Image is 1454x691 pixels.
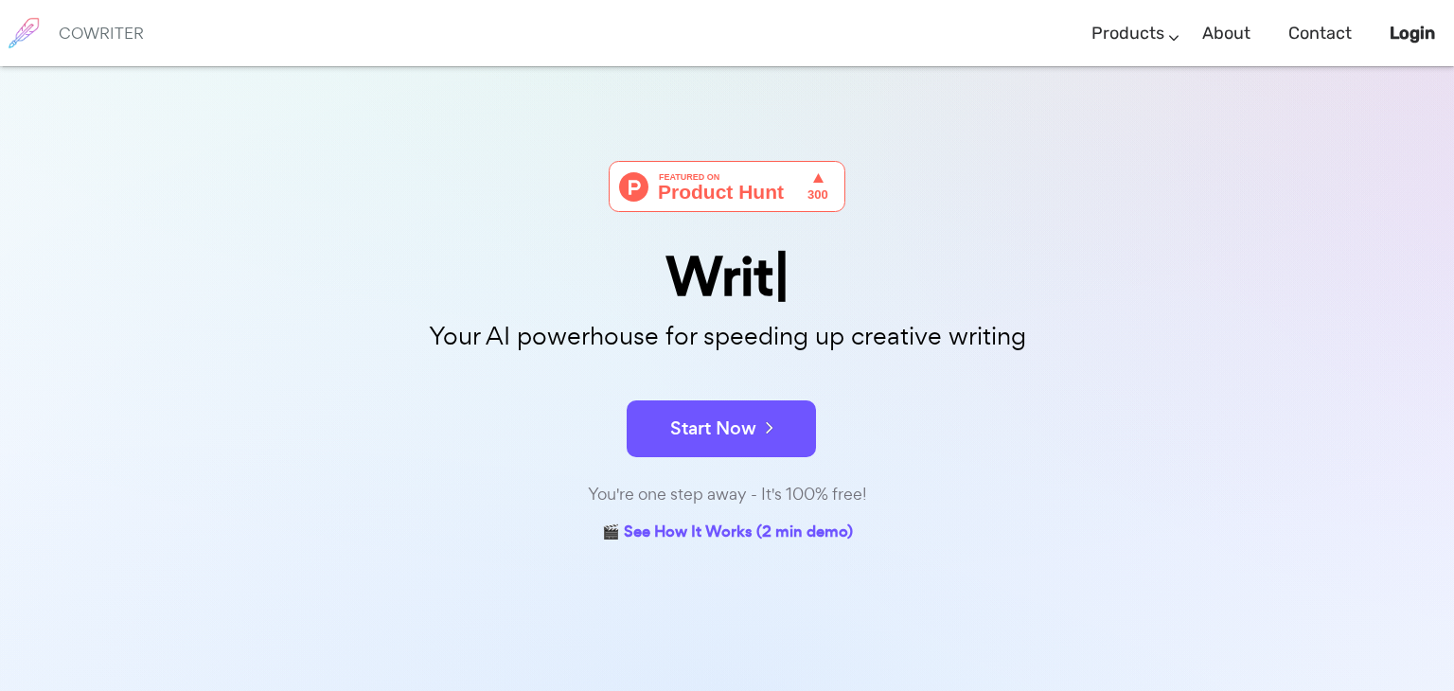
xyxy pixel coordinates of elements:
[254,316,1200,357] p: Your AI powerhouse for speeding up creative writing
[1288,6,1352,62] a: Contact
[609,161,845,212] img: Cowriter - Your AI buddy for speeding up creative writing | Product Hunt
[602,519,853,548] a: 🎬 See How It Works (2 min demo)
[254,481,1200,508] div: You're one step away - It's 100% free!
[1091,6,1164,62] a: Products
[1390,23,1435,44] b: Login
[254,250,1200,304] div: Writ
[59,25,144,42] h6: COWRITER
[627,400,816,457] button: Start Now
[1202,6,1250,62] a: About
[1390,6,1435,62] a: Login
